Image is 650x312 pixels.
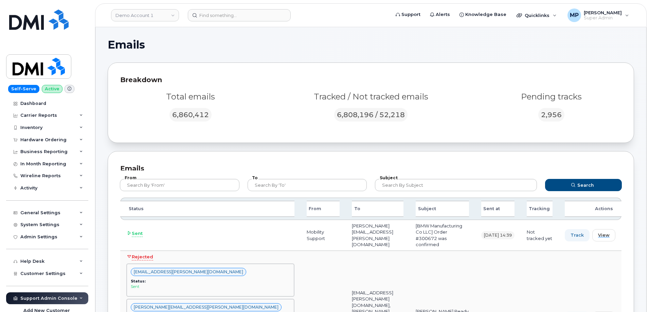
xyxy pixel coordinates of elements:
[571,232,584,238] span: Track
[252,176,258,180] label: To
[124,176,137,180] label: From
[120,164,621,173] div: Emails
[120,179,239,191] input: Search by 'from'
[565,201,621,217] div: Actions
[248,179,367,191] input: Search by 'to'
[120,91,261,103] div: Total emails
[108,40,145,50] span: Emails
[481,231,514,239] div: [DATE] 14:39
[169,108,212,122] div: 6,860,412
[481,91,622,103] div: Pending tracks
[132,230,143,237] span: Sent
[545,179,622,191] button: Search
[269,91,473,103] div: Tracked / Not tracked emails
[131,279,146,283] b: Status:
[346,220,410,251] td: [PERSON_NAME][EMAIL_ADDRESS][PERSON_NAME][DOMAIN_NAME]
[131,284,290,290] div: sent
[375,179,537,191] input: Search by subject
[132,254,153,260] span: Rejected
[131,303,282,311] div: [PERSON_NAME][EMAIL_ADDRESS][PERSON_NAME][DOMAIN_NAME]
[410,220,475,251] td: [BMW Manufacturing Co LLC] Order #300672 was confirmed
[527,201,553,217] div: Tracking
[307,201,340,217] div: From
[120,75,621,85] div: Breakdown
[538,108,564,122] div: 2,956
[416,201,469,217] div: Subject
[565,229,590,241] button: Track
[352,201,403,217] div: To
[481,201,514,217] div: Sent at
[131,268,246,276] div: [EMAIL_ADDRESS][PERSON_NAME][DOMAIN_NAME]
[527,229,553,241] div: Not tracked yet
[379,176,398,180] label: Subject
[301,220,346,251] td: Mobility Support
[334,108,408,122] div: 6,808,196 / 52,218
[577,182,594,188] span: Search
[598,232,610,238] span: View
[592,229,615,241] button: View
[120,201,294,217] div: Status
